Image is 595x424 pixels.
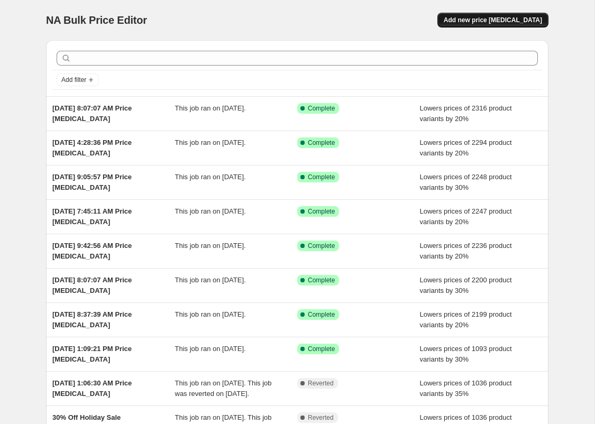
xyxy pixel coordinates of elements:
[57,73,99,86] button: Add filter
[308,310,335,319] span: Complete
[420,242,512,260] span: Lowers prices of 2236 product variants by 20%
[175,379,272,398] span: This job ran on [DATE]. This job was reverted on [DATE].
[52,242,132,260] span: [DATE] 9:42:56 AM Price [MEDICAL_DATA]
[308,276,335,284] span: Complete
[52,207,132,226] span: [DATE] 7:45:11 AM Price [MEDICAL_DATA]
[420,104,512,123] span: Lowers prices of 2316 product variants by 20%
[52,276,132,294] span: [DATE] 8:07:07 AM Price [MEDICAL_DATA]
[175,310,246,318] span: This job ran on [DATE].
[52,413,121,421] span: 30% Off Holiday Sale
[52,310,132,329] span: [DATE] 8:37:39 AM Price [MEDICAL_DATA]
[175,173,246,181] span: This job ran on [DATE].
[175,139,246,146] span: This job ran on [DATE].
[420,173,512,191] span: Lowers prices of 2248 product variants by 30%
[52,104,132,123] span: [DATE] 8:07:07 AM Price [MEDICAL_DATA]
[420,345,512,363] span: Lowers prices of 1093 product variants by 30%
[437,13,548,27] button: Add new price [MEDICAL_DATA]
[420,310,512,329] span: Lowers prices of 2199 product variants by 20%
[308,345,335,353] span: Complete
[444,16,542,24] span: Add new price [MEDICAL_DATA]
[308,413,334,422] span: Reverted
[308,207,335,216] span: Complete
[175,242,246,250] span: This job ran on [DATE].
[175,345,246,353] span: This job ran on [DATE].
[308,242,335,250] span: Complete
[175,104,246,112] span: This job ran on [DATE].
[175,276,246,284] span: This job ran on [DATE].
[420,276,512,294] span: Lowers prices of 2200 product variants by 30%
[308,104,335,113] span: Complete
[308,139,335,147] span: Complete
[420,207,512,226] span: Lowers prices of 2247 product variants by 20%
[308,173,335,181] span: Complete
[52,379,132,398] span: [DATE] 1:06:30 AM Price [MEDICAL_DATA]
[420,379,512,398] span: Lowers prices of 1036 product variants by 35%
[52,139,132,157] span: [DATE] 4:28:36 PM Price [MEDICAL_DATA]
[52,345,132,363] span: [DATE] 1:09:21 PM Price [MEDICAL_DATA]
[61,76,86,84] span: Add filter
[175,207,246,215] span: This job ran on [DATE].
[52,173,132,191] span: [DATE] 9:05:57 PM Price [MEDICAL_DATA]
[420,139,512,157] span: Lowers prices of 2294 product variants by 20%
[308,379,334,388] span: Reverted
[46,14,147,26] span: NA Bulk Price Editor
